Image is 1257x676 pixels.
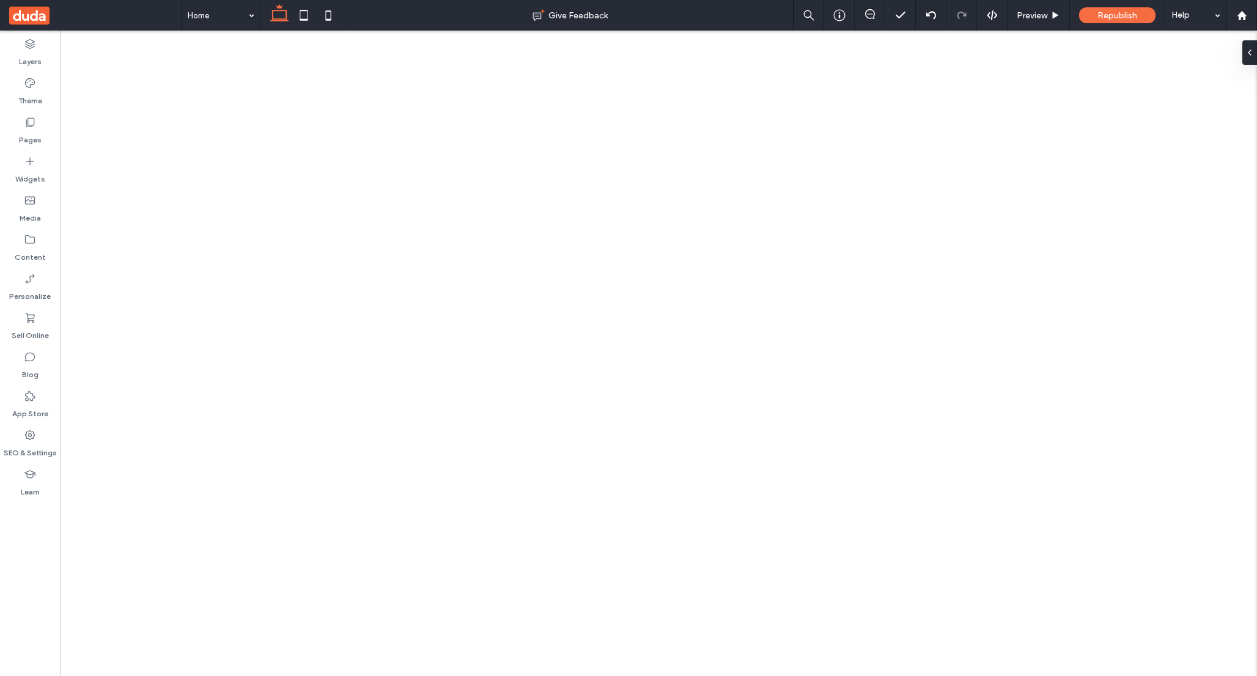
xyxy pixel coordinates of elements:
label: SEO & Settings [4,441,57,458]
label: App Store [12,402,48,419]
label: Personalize [9,285,51,302]
label: Sell Online [12,324,49,341]
span: Give Feedback [548,10,608,21]
label: Blog [22,363,39,380]
label: Widgets [15,167,45,185]
label: Pages [19,128,42,145]
label: Content [15,246,46,263]
span: Preview [1017,10,1047,21]
label: Layers [19,50,42,67]
span: Republish [1097,10,1137,21]
label: Media [20,207,41,224]
label: Theme [18,89,42,106]
label: Learn [21,480,40,498]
